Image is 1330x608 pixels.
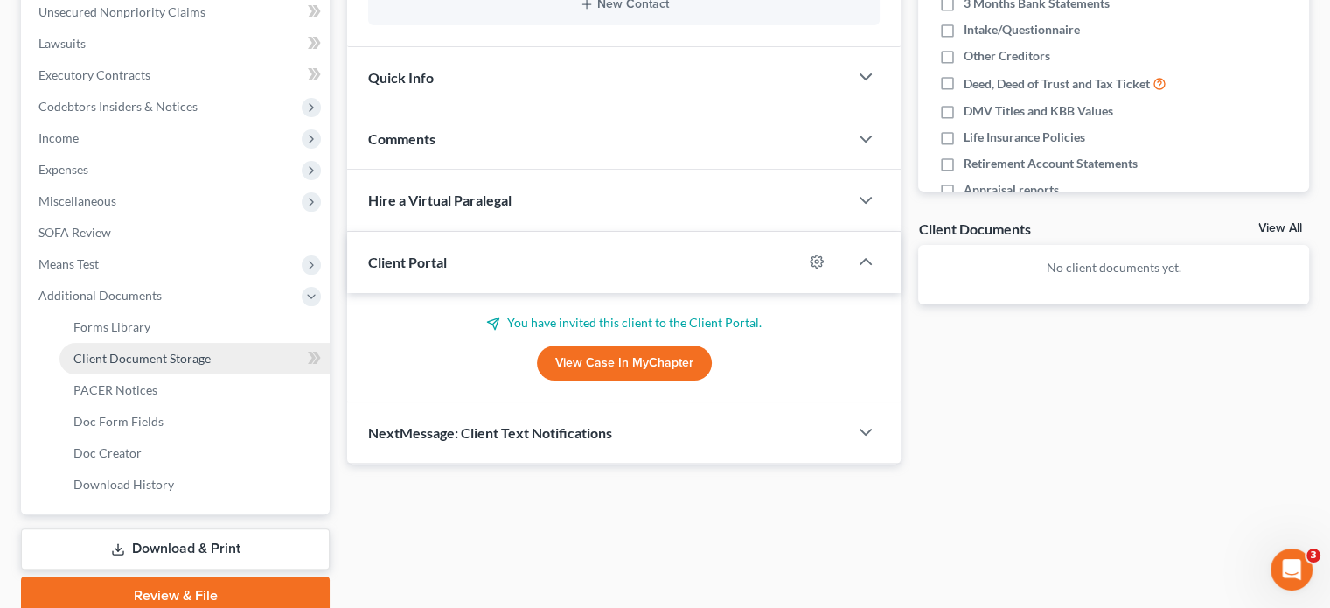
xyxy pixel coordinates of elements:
[59,311,330,343] a: Forms Library
[38,193,116,208] span: Miscellaneous
[932,259,1295,276] p: No client documents yet.
[73,445,142,460] span: Doc Creator
[964,181,1059,199] span: Appraisal reports
[24,28,330,59] a: Lawsuits
[38,162,88,177] span: Expenses
[368,69,434,86] span: Quick Info
[38,36,86,51] span: Lawsuits
[368,130,435,147] span: Comments
[38,256,99,271] span: Means Test
[964,155,1138,172] span: Retirement Account Statements
[38,99,198,114] span: Codebtors Insiders & Notices
[24,217,330,248] a: SOFA Review
[73,477,174,492] span: Download History
[964,21,1080,38] span: Intake/Questionnaire
[38,67,150,82] span: Executory Contracts
[59,437,330,469] a: Doc Creator
[368,314,880,332] p: You have invited this client to the Client Portal.
[73,351,211,366] span: Client Document Storage
[59,343,330,374] a: Client Document Storage
[38,4,205,19] span: Unsecured Nonpriority Claims
[537,346,712,381] a: View Case in MyChapter
[59,406,330,437] a: Doc Form Fields
[59,469,330,500] a: Download History
[73,319,150,334] span: Forms Library
[918,220,1030,238] div: Client Documents
[38,225,111,240] span: SOFA Review
[964,75,1150,93] span: Deed, Deed of Trust and Tax Ticket
[964,129,1085,146] span: Life Insurance Policies
[73,414,164,429] span: Doc Form Fields
[73,382,157,397] span: PACER Notices
[964,102,1113,120] span: DMV Titles and KBB Values
[38,130,79,145] span: Income
[1306,549,1320,563] span: 3
[368,424,612,441] span: NextMessage: Client Text Notifications
[24,59,330,91] a: Executory Contracts
[1258,222,1302,234] a: View All
[38,288,162,303] span: Additional Documents
[368,254,447,270] span: Client Portal
[59,374,330,406] a: PACER Notices
[964,47,1050,65] span: Other Creditors
[21,528,330,570] a: Download & Print
[368,192,512,208] span: Hire a Virtual Paralegal
[1271,549,1313,591] iframe: Intercom live chat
